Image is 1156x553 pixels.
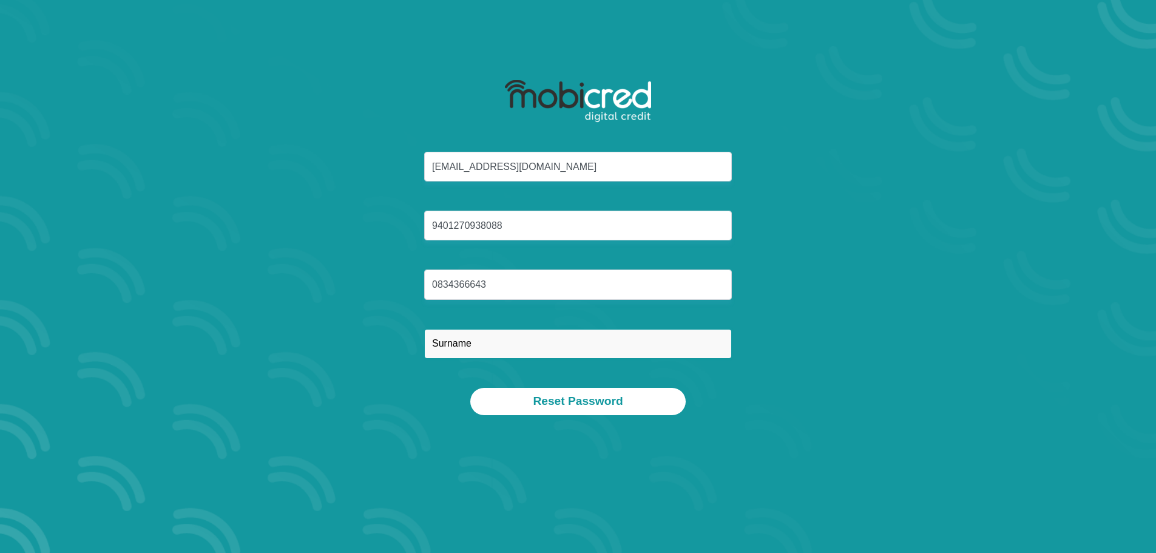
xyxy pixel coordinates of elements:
img: mobicred logo [505,80,651,123]
input: Surname [424,329,732,359]
input: Email [424,152,732,182]
button: Reset Password [470,388,685,415]
input: ID Number [424,211,732,240]
input: Cellphone Number [424,270,732,299]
